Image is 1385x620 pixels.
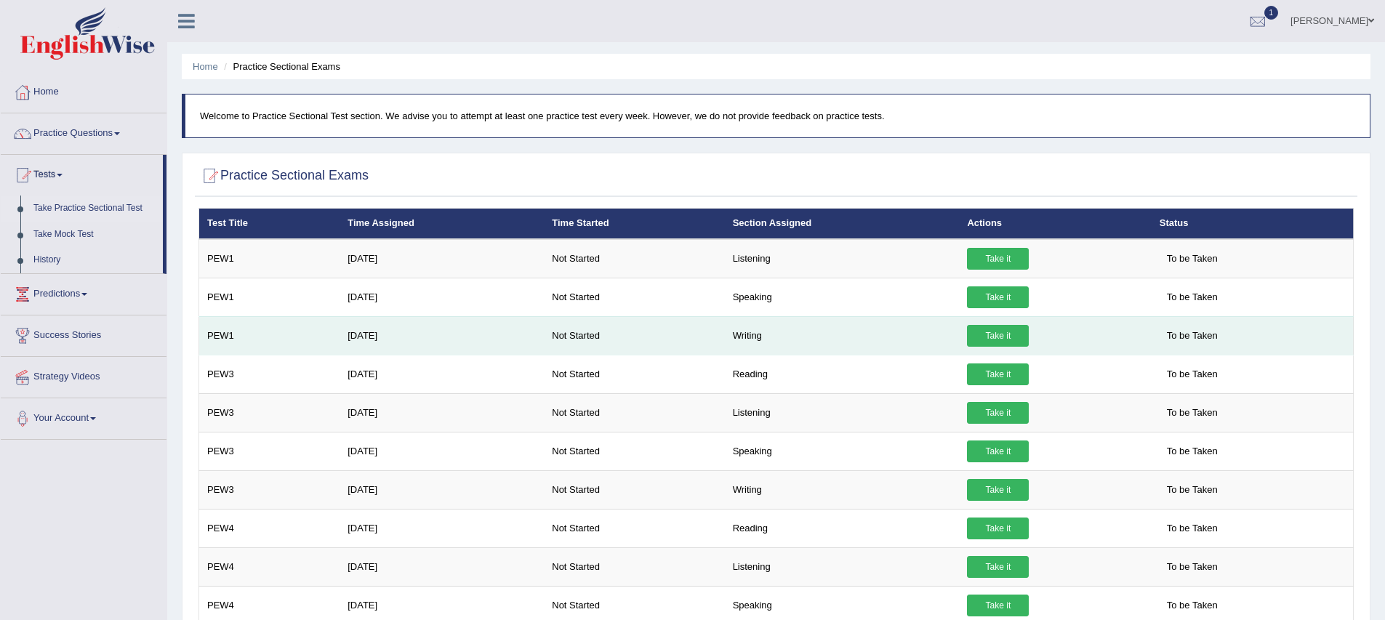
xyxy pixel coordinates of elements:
[199,239,340,278] td: PEW1
[340,278,544,316] td: [DATE]
[959,209,1151,239] th: Actions
[725,278,960,316] td: Speaking
[1,113,166,150] a: Practice Questions
[1,274,166,310] a: Predictions
[199,209,340,239] th: Test Title
[199,393,340,432] td: PEW3
[1160,402,1225,424] span: To be Taken
[544,209,724,239] th: Time Started
[27,222,163,248] a: Take Mock Test
[340,239,544,278] td: [DATE]
[1160,286,1225,308] span: To be Taken
[199,355,340,393] td: PEW3
[725,209,960,239] th: Section Assigned
[725,393,960,432] td: Listening
[340,209,544,239] th: Time Assigned
[967,518,1029,539] a: Take it
[544,509,724,547] td: Not Started
[1160,595,1225,616] span: To be Taken
[544,278,724,316] td: Not Started
[199,278,340,316] td: PEW1
[725,509,960,547] td: Reading
[199,547,340,586] td: PEW4
[544,393,724,432] td: Not Started
[340,393,544,432] td: [DATE]
[199,470,340,509] td: PEW3
[967,325,1029,347] a: Take it
[1,155,163,191] a: Tests
[544,547,724,586] td: Not Started
[1160,440,1225,462] span: To be Taken
[1160,325,1225,347] span: To be Taken
[1160,248,1225,270] span: To be Taken
[340,355,544,393] td: [DATE]
[725,547,960,586] td: Listening
[1,398,166,435] a: Your Account
[340,470,544,509] td: [DATE]
[544,355,724,393] td: Not Started
[967,595,1029,616] a: Take it
[199,316,340,355] td: PEW1
[544,432,724,470] td: Not Started
[967,286,1029,308] a: Take it
[27,196,163,222] a: Take Practice Sectional Test
[199,509,340,547] td: PEW4
[725,355,960,393] td: Reading
[1160,556,1225,578] span: To be Taken
[1264,6,1279,20] span: 1
[725,239,960,278] td: Listening
[340,547,544,586] td: [DATE]
[193,61,218,72] a: Home
[1,315,166,352] a: Success Stories
[340,316,544,355] td: [DATE]
[200,109,1355,123] p: Welcome to Practice Sectional Test section. We advise you to attempt at least one practice test e...
[967,363,1029,385] a: Take it
[1,357,166,393] a: Strategy Videos
[967,479,1029,501] a: Take it
[725,432,960,470] td: Speaking
[967,440,1029,462] a: Take it
[544,239,724,278] td: Not Started
[725,316,960,355] td: Writing
[340,509,544,547] td: [DATE]
[725,470,960,509] td: Writing
[1160,479,1225,501] span: To be Taken
[544,470,724,509] td: Not Started
[1160,363,1225,385] span: To be Taken
[198,165,369,187] h2: Practice Sectional Exams
[1160,518,1225,539] span: To be Taken
[544,316,724,355] td: Not Started
[340,432,544,470] td: [DATE]
[1,72,166,108] a: Home
[967,402,1029,424] a: Take it
[220,60,340,73] li: Practice Sectional Exams
[27,247,163,273] a: History
[967,248,1029,270] a: Take it
[967,556,1029,578] a: Take it
[1152,209,1354,239] th: Status
[199,432,340,470] td: PEW3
